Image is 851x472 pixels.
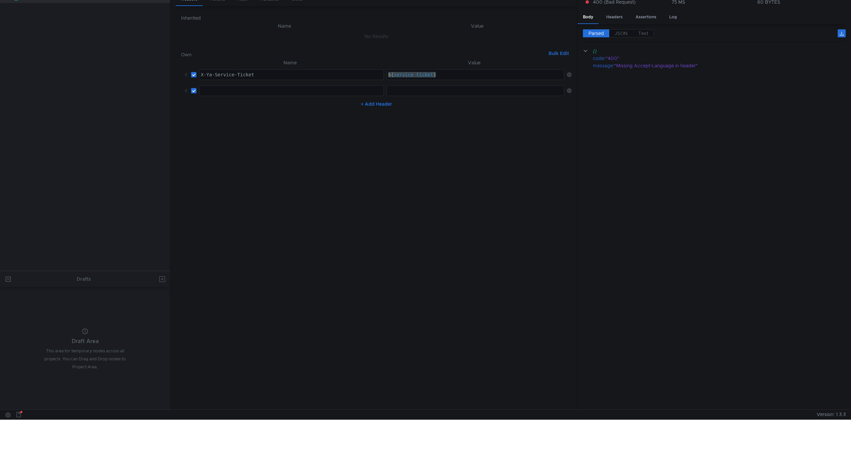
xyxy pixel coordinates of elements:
span: Parsed [589,30,604,36]
h6: Inherited [181,14,572,22]
div: {} [593,47,836,55]
div: : [593,62,846,69]
div: Body [578,11,599,24]
span: Text [638,30,648,36]
th: Value [384,59,565,67]
div: : [593,55,846,62]
div: message [593,62,613,69]
span: Version: 1.3.3 [817,410,846,419]
div: Assertions [630,11,662,23]
span: JSON [615,30,628,36]
button: Bulk Edit [546,49,572,57]
button: + Add Header [358,100,395,108]
div: Headers [601,11,628,23]
div: code [593,55,604,62]
div: "400" [606,55,836,62]
nz-embed-empty: No Results [364,33,388,39]
th: Value [382,22,572,30]
div: Drafts [77,275,91,283]
th: Name [186,22,382,30]
h6: Own [181,51,546,59]
div: "Missing Accept-Language in header" [614,62,837,69]
div: Log [664,11,682,23]
th: Name [196,59,384,67]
